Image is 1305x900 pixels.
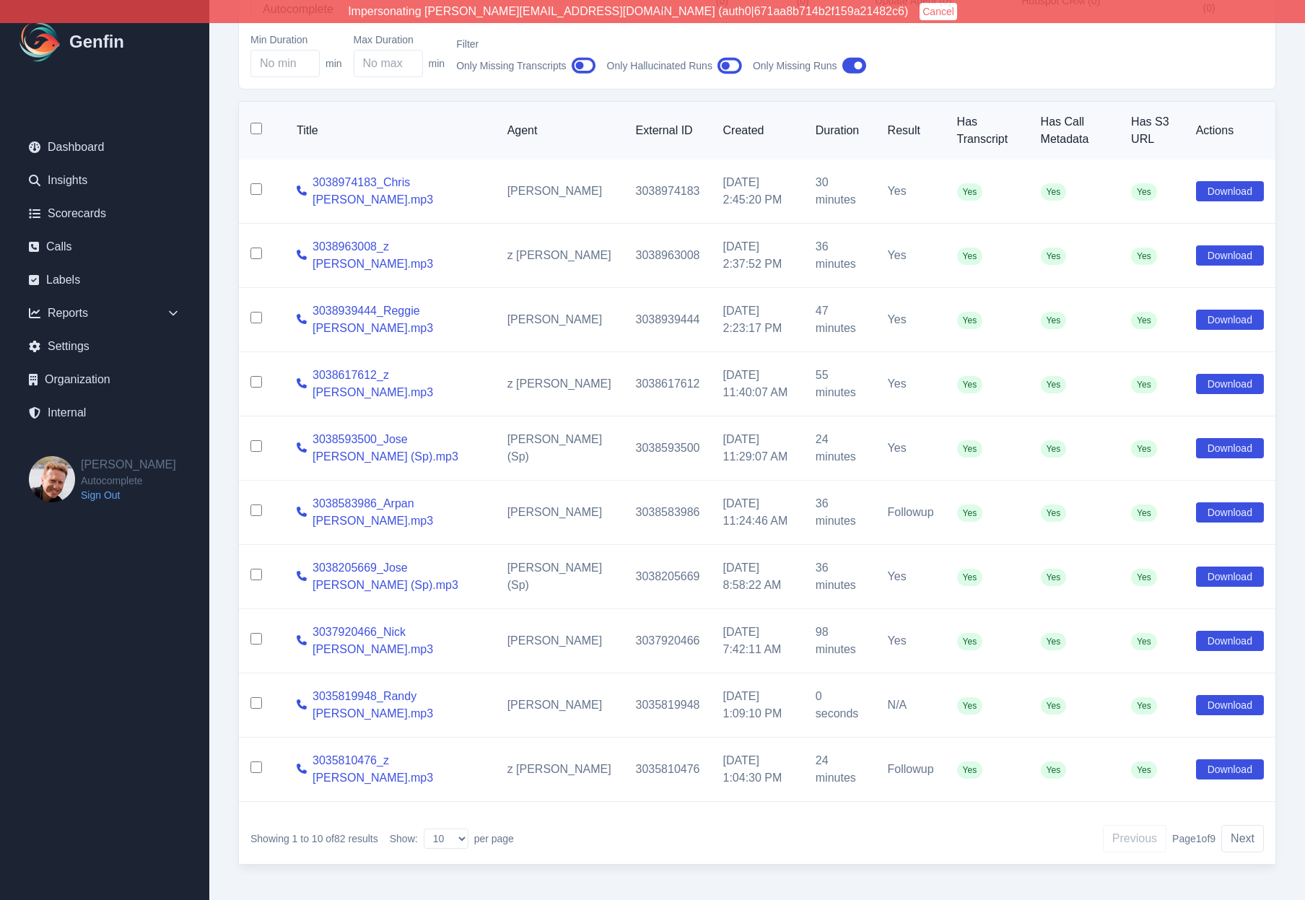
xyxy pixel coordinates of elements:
div: Reports [17,299,192,328]
td: Yes [876,545,946,609]
td: 3038974183 [624,160,712,224]
td: [PERSON_NAME] [496,160,624,224]
label: Filter [456,37,595,51]
td: z [PERSON_NAME] [496,352,624,416]
span: per page [474,831,514,846]
label: Min Duration [250,32,342,47]
p: Showing to of results [250,831,378,846]
h2: [PERSON_NAME] [81,456,176,473]
span: Yes [957,697,983,715]
span: Yes [957,376,983,393]
td: N/A [876,673,946,738]
span: Yes [1041,633,1067,650]
a: View call details [297,761,307,778]
span: Yes [957,504,983,522]
a: View call details [297,504,307,521]
a: View call details [297,311,307,328]
span: Yes [957,248,983,265]
th: Has Transcript [946,102,1029,160]
button: Previous [1103,825,1166,852]
a: Organization [17,365,192,394]
td: 55 minutes [804,352,876,416]
td: [DATE] 1:09:10 PM [712,673,804,738]
td: 3037920466 [624,609,712,673]
span: Yes [1041,761,1067,779]
a: 3038205669_Jose [PERSON_NAME] (Sp).mp3 [313,559,484,594]
td: 3038963008 [624,224,712,288]
td: [PERSON_NAME] [496,609,624,673]
span: Yes [1131,504,1157,522]
td: [PERSON_NAME] [496,288,624,352]
a: Settings [17,332,192,361]
td: z [PERSON_NAME] [496,224,624,288]
td: [DATE] 8:58:22 AM [712,545,804,609]
span: Only Missing Transcripts [456,58,566,73]
th: Actions [1184,102,1275,160]
td: [PERSON_NAME] (Sp) [496,545,624,609]
td: [DATE] 2:37:52 PM [712,224,804,288]
label: Show: [390,831,418,846]
td: 3035810476 [624,738,712,802]
a: 3038617612_z [PERSON_NAME].mp3 [313,367,484,401]
th: Created [712,102,804,160]
a: View call details [297,375,307,393]
input: No min [250,50,320,77]
span: Yes [1131,697,1157,715]
td: 3038617612 [624,352,712,416]
button: Cancel [920,3,957,20]
a: 3037920466_Nick [PERSON_NAME].mp3 [313,624,484,658]
span: Only Hallucinated Runs [607,58,712,73]
td: 24 minutes [804,416,876,481]
a: 3038974183_Chris [PERSON_NAME].mp3 [313,174,484,209]
span: Yes [1131,183,1157,201]
a: Sign Out [81,488,176,502]
span: Yes [957,761,983,779]
td: Followup [876,738,946,802]
td: [PERSON_NAME] [496,481,624,545]
td: [DATE] 2:23:17 PM [712,288,804,352]
td: [DATE] 11:24:46 AM [712,481,804,545]
span: Yes [957,440,983,458]
span: Yes [957,312,983,329]
button: Next [1221,825,1264,852]
a: 3038583986_Arpan [PERSON_NAME].mp3 [313,495,484,530]
th: Title [285,102,496,160]
button: Download [1196,631,1264,651]
td: [DATE] 11:29:07 AM [712,416,804,481]
span: Yes [1131,312,1157,329]
span: Only Missing Runs [753,58,837,73]
button: Download [1196,759,1264,779]
td: 3038205669 [624,545,712,609]
button: Download [1196,695,1264,715]
a: View call details [297,440,307,457]
td: [PERSON_NAME] (Sp) [496,416,624,481]
a: 3038939444_Reggie [PERSON_NAME].mp3 [313,302,484,337]
span: 82 [334,833,346,844]
span: Page 1 of 9 [1172,831,1215,846]
button: Download [1196,502,1264,523]
span: Yes [957,183,983,201]
button: Download [1196,245,1264,266]
td: 47 minutes [804,288,876,352]
a: View call details [297,247,307,264]
th: External ID [624,102,712,160]
td: [DATE] 7:42:11 AM [712,609,804,673]
span: Yes [1041,183,1067,201]
a: View call details [297,568,307,585]
td: 36 minutes [804,481,876,545]
button: Download [1196,310,1264,330]
span: Yes [1131,761,1157,779]
span: 1 [292,833,298,844]
span: Yes [1041,504,1067,522]
td: 0 seconds [804,673,876,738]
img: Brian Dunagan [29,456,75,502]
span: 10 [312,833,323,844]
th: Has S3 URL [1119,102,1184,160]
span: Yes [957,569,983,586]
td: 24 minutes [804,738,876,802]
button: Download [1196,374,1264,394]
button: Download [1196,438,1264,458]
th: Agent [496,102,624,160]
span: Yes [1041,697,1067,715]
td: Yes [876,352,946,416]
